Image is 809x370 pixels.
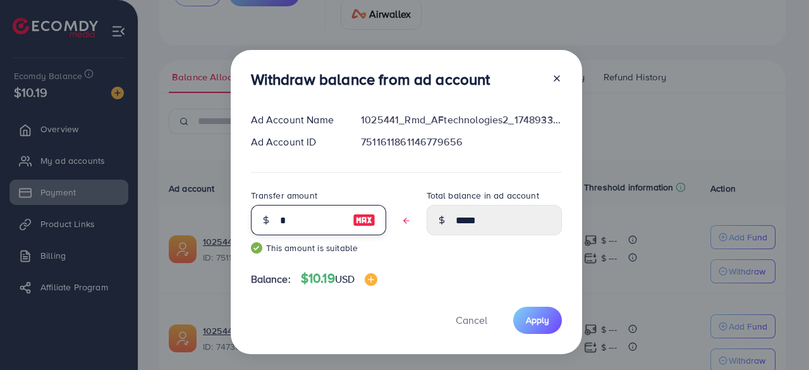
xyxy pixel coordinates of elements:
h4: $10.19 [301,271,377,287]
span: Cancel [456,313,487,327]
button: Cancel [440,307,503,334]
span: Apply [526,314,549,326]
img: guide [251,242,262,254]
span: USD [335,272,355,286]
label: Transfer amount [251,189,317,202]
iframe: Chat [755,313,800,361]
div: 7511611861146779656 [351,135,571,149]
div: Ad Account Name [241,113,351,127]
small: This amount is suitable [251,242,386,254]
h3: Withdraw balance from ad account [251,70,490,89]
span: Balance: [251,272,291,287]
div: Ad Account ID [241,135,351,149]
div: 1025441_Rmd_AFtechnologies2_1748933544424 [351,113,571,127]
img: image [365,273,377,286]
img: image [353,213,375,228]
label: Total balance in ad account [427,189,539,202]
button: Apply [513,307,562,334]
